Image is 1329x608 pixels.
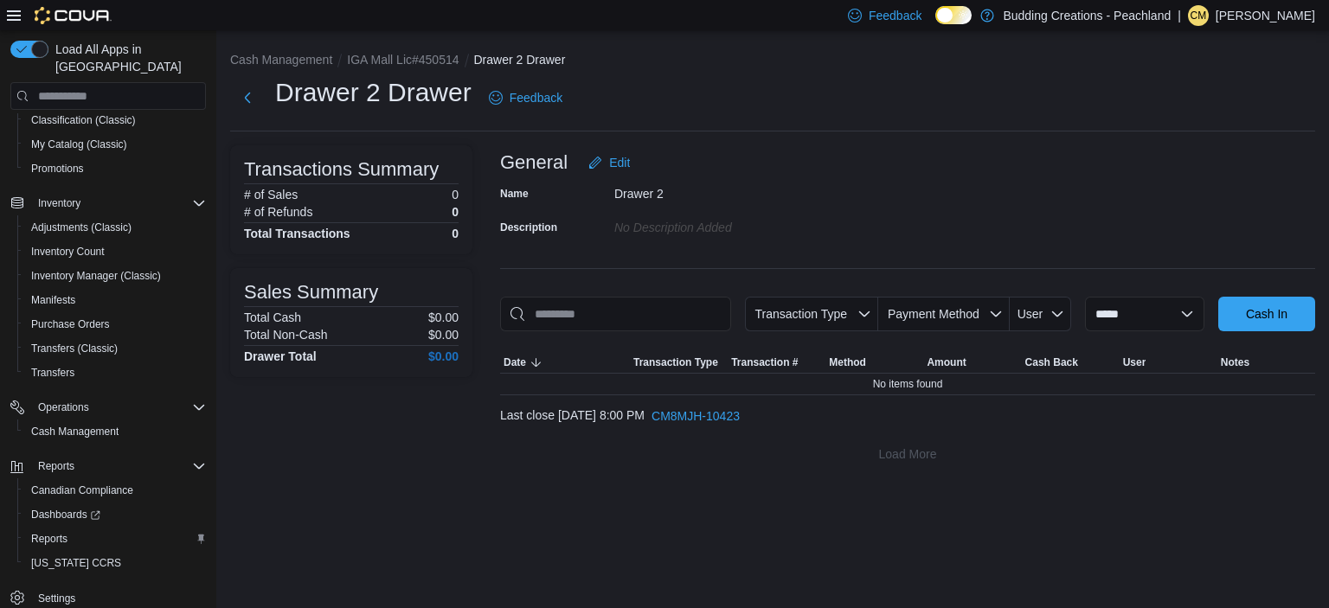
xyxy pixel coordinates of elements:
button: Cash Management [230,53,332,67]
span: CM [1191,5,1207,26]
a: Transfers (Classic) [24,338,125,359]
span: Inventory [38,196,80,210]
button: Transfers (Classic) [17,336,213,361]
input: This is a search bar. As you type, the results lower in the page will automatically filter. [500,297,731,331]
span: Cash In [1246,305,1287,323]
h3: General [500,152,568,173]
span: Adjustments (Classic) [24,217,206,238]
span: Reports [31,532,67,546]
a: Purchase Orders [24,314,117,335]
button: Canadian Compliance [17,478,213,502]
a: Adjustments (Classic) [24,217,138,238]
button: Reports [3,454,213,478]
button: Adjustments (Classic) [17,215,213,240]
div: Drawer 2 [614,180,846,201]
div: No Description added [614,214,846,234]
span: My Catalog (Classic) [31,138,127,151]
h6: # of Refunds [244,205,312,219]
span: Dashboards [24,504,206,525]
h4: $0.00 [428,349,459,363]
button: Inventory [31,193,87,214]
h4: Total Transactions [244,227,350,240]
p: 0 [452,188,459,202]
button: Cash In [1218,297,1315,331]
a: Transfers [24,362,81,383]
button: Transfers [17,361,213,385]
img: Cova [35,7,112,24]
span: Transfers [31,366,74,380]
h6: # of Sales [244,188,298,202]
span: Reports [38,459,74,473]
span: Promotions [31,162,84,176]
span: Transaction # [731,355,798,369]
button: Transaction Type [630,352,728,373]
span: Cash Management [24,421,206,442]
h4: Drawer Total [244,349,317,363]
span: My Catalog (Classic) [24,134,206,155]
h3: Sales Summary [244,282,378,303]
button: Transaction Type [745,297,878,331]
a: Dashboards [17,502,213,527]
span: Transfers (Classic) [31,342,118,355]
span: Purchase Orders [24,314,206,335]
button: CM8MJH-10423 [645,399,747,433]
button: [US_STATE] CCRS [17,551,213,575]
button: Cash Back [1022,352,1120,373]
span: Inventory Count [31,245,105,259]
span: Inventory [31,193,206,214]
button: Manifests [17,288,213,312]
label: Name [500,187,529,201]
button: Amount [923,352,1021,373]
h3: Transactions Summary [244,159,439,180]
span: Washington CCRS [24,553,206,573]
a: Manifests [24,290,82,310]
span: Dashboards [31,508,100,522]
button: Cash Management [17,419,213,444]
button: My Catalog (Classic) [17,132,213,157]
span: Reports [24,528,206,549]
h1: Drawer 2 Drawer [275,75,472,110]
p: $0.00 [428,310,459,324]
span: Manifests [31,293,75,307]
span: Edit [609,154,630,171]
button: Purchase Orders [17,312,213,336]
span: Load More [879,445,937,463]
button: Inventory Manager (Classic) [17,264,213,288]
span: Canadian Compliance [31,483,133,497]
span: CM8MJH-10423 [652,407,740,425]
nav: An example of EuiBreadcrumbs [230,51,1315,72]
button: Operations [31,397,96,418]
span: Settings [38,592,75,605]
button: User [1010,297,1071,331]
span: User [1123,355,1146,369]
a: Cash Management [24,421,125,442]
span: Notes [1221,355,1249,369]
div: Chris Manolescu [1188,5,1209,26]
span: Inventory Count [24,241,206,262]
label: Description [500,221,557,234]
span: Operations [38,400,89,414]
a: Inventory Manager (Classic) [24,266,168,286]
span: Adjustments (Classic) [31,221,132,234]
button: Next [230,80,265,115]
button: Classification (Classic) [17,108,213,132]
span: Date [504,355,526,369]
h4: 0 [452,227,459,240]
span: Classification (Classic) [31,113,136,127]
span: Inventory Manager (Classic) [31,269,161,283]
a: Classification (Classic) [24,110,143,131]
a: My Catalog (Classic) [24,134,134,155]
span: Amount [927,355,966,369]
a: Dashboards [24,504,107,525]
button: Notes [1217,352,1315,373]
button: Inventory [3,191,213,215]
span: Transfers (Classic) [24,338,206,359]
p: 0 [452,205,459,219]
p: [PERSON_NAME] [1216,5,1315,26]
span: [US_STATE] CCRS [31,556,121,570]
p: Budding Creations - Peachland [1003,5,1171,26]
span: Cash Management [31,425,119,438]
span: Load All Apps in [GEOGRAPHIC_DATA] [48,41,206,75]
button: Drawer 2 Drawer [474,53,566,67]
